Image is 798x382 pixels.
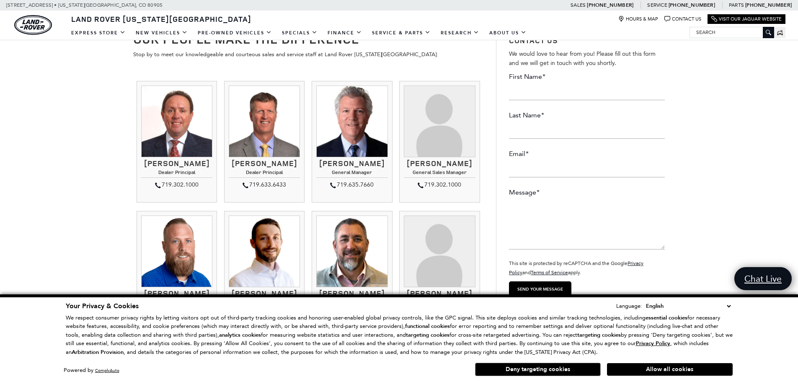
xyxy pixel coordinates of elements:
strong: analytics cookies [219,331,261,339]
h4: Dealer Principal [229,169,300,177]
u: Privacy Policy [636,340,670,347]
label: First Name [509,72,545,81]
img: Land Rover [14,15,52,35]
a: [PHONE_NUMBER] [745,2,792,8]
img: Kevin Heim [229,216,300,287]
input: Search [690,27,774,37]
span: Service [647,2,667,8]
img: Kimberley Zacharias [404,86,475,157]
button: Allow all cookies [607,363,733,376]
a: ComplyAuto [95,368,119,373]
h3: [PERSON_NAME] [404,289,475,298]
span: Your Privacy & Cookies [66,301,139,311]
h3: [PERSON_NAME] [141,159,212,168]
span: Sales [571,2,586,8]
h3: [PERSON_NAME] [229,159,300,168]
div: 719.633.6433 [229,180,300,190]
h4: Dealer Principal [141,169,212,177]
img: Trebor Alvord [316,216,387,287]
a: EXPRESS STORE [66,26,131,40]
a: Specials [277,26,323,40]
h3: [PERSON_NAME] [316,159,387,168]
a: About Us [484,26,532,40]
div: Language: [616,303,642,309]
a: Service & Parts [367,26,436,40]
label: Message [509,188,540,197]
h3: [PERSON_NAME] [316,289,387,298]
a: Finance [323,26,367,40]
img: Mike Jorgensen [229,86,300,157]
span: Chat Live [740,273,786,284]
a: Privacy Policy [636,340,670,346]
a: Visit Our Jaguar Website [711,16,782,22]
a: Pre-Owned Vehicles [193,26,277,40]
label: Email [509,149,529,159]
div: Powered by [64,368,119,373]
h4: General Manager [316,169,387,177]
small: This site is protected by reCAPTCHA and the Google and apply. [509,260,643,275]
a: Chat Live [734,267,792,290]
h1: Our People Make The Difference [133,32,484,46]
span: We would love to hear from you! Please fill out this form and we will get in touch with you shortly. [509,50,656,67]
a: [STREET_ADDRESS] • [US_STATE][GEOGRAPHIC_DATA], CO 80905 [6,2,163,8]
span: Land Rover [US_STATE][GEOGRAPHIC_DATA] [71,14,251,24]
a: Land Rover [US_STATE][GEOGRAPHIC_DATA] [66,14,256,24]
p: We respect consumer privacy rights by letting visitors opt out of third-party tracking cookies an... [66,314,733,357]
nav: Main Navigation [66,26,532,40]
strong: Arbitration Provision [72,348,124,356]
strong: targeting cookies [577,331,621,339]
strong: targeting cookies [406,331,449,339]
a: New Vehicles [131,26,193,40]
a: Contact Us [664,16,701,22]
div: 719.302.1000 [404,180,475,190]
span: Parts [729,2,744,8]
a: [PHONE_NUMBER] [669,2,715,8]
div: 719.635.7660 [316,180,387,190]
h3: [PERSON_NAME] [404,159,475,168]
select: Language Select [644,301,733,311]
label: Last Name [509,111,544,120]
h3: Contact Us [509,36,665,45]
p: Stop by to meet our knowledgeable and courteous sales and service staff at Land Rover [US_STATE][... [133,50,484,59]
a: land-rover [14,15,52,35]
input: Send your message [509,281,571,297]
a: Hours & Map [618,16,658,22]
img: Thom Buckley [141,86,212,157]
a: [PHONE_NUMBER] [587,2,633,8]
img: Gracie Dean [404,216,475,287]
strong: essential cookies [646,314,687,322]
strong: functional cookies [405,322,450,330]
h3: [PERSON_NAME] [141,289,212,298]
img: Jesse Lyon [141,216,212,287]
h4: General Sales Manager [404,169,475,177]
a: Terms of Service [531,270,568,275]
h3: [PERSON_NAME] [229,289,300,298]
a: Research [436,26,484,40]
div: 719.302.1000 [141,180,212,190]
img: Ray Reilly [316,86,387,157]
button: Deny targeting cookies [475,363,601,376]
